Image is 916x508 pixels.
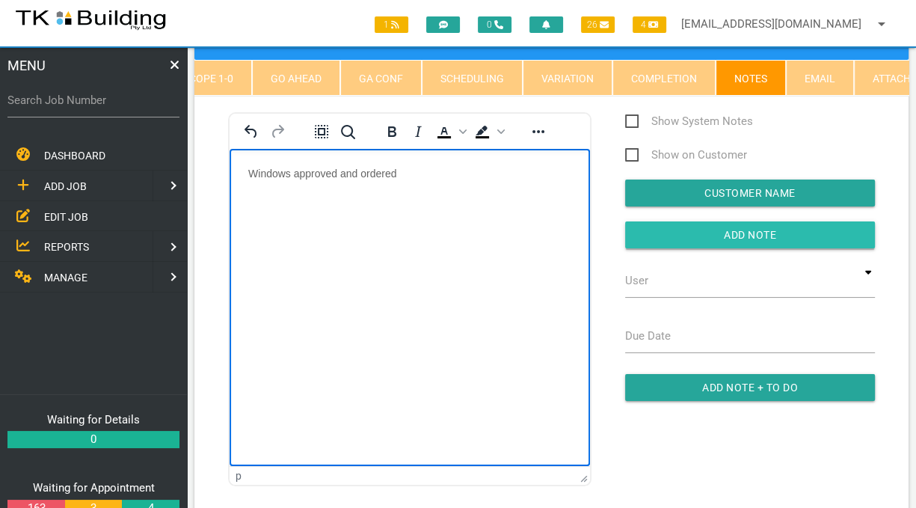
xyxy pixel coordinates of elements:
div: Press the Up and Down arrow keys to resize the editor. [580,469,588,483]
span: Show System Notes [625,112,753,131]
input: Add Note + To Do [625,374,875,401]
div: Text color Black [431,121,469,142]
label: Due Date [625,328,671,345]
img: s3file [15,7,167,31]
a: Completion [612,60,716,96]
a: 0 [7,431,179,448]
a: Waiting for Appointment [33,481,155,495]
button: Undo [239,121,264,142]
a: Scheduling [422,60,523,96]
button: Italic [405,121,431,142]
span: 26 [581,16,615,33]
button: Redo [265,121,290,142]
input: Add Note [625,221,875,248]
input: Customer Name [625,180,875,206]
a: Notes [716,60,786,96]
a: Waiting for Details [47,413,140,426]
button: Bold [379,121,405,142]
label: Search Job Number [7,92,179,109]
button: Reveal or hide additional toolbar items [526,121,551,142]
span: 0 [478,16,511,33]
span: ADD JOB [44,180,87,192]
span: MANAGE [44,272,87,284]
iframe: Rich Text Area [230,149,590,466]
span: 1 [375,16,408,33]
span: REPORTS [44,241,89,253]
span: EDIT JOB [44,210,88,222]
a: GA Conf [340,60,422,96]
button: Find and replace [335,121,360,142]
a: Email [786,60,854,96]
a: Go Ahead [252,60,340,96]
a: Scope 1-0 [165,60,252,96]
span: Show on Customer [625,146,747,165]
a: Variation [523,60,612,96]
div: p [236,470,242,482]
button: Select all [309,121,334,142]
span: MENU [7,55,46,76]
span: DASHBOARD [44,150,105,162]
span: 4 [633,16,666,33]
div: Background color Black [470,121,507,142]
